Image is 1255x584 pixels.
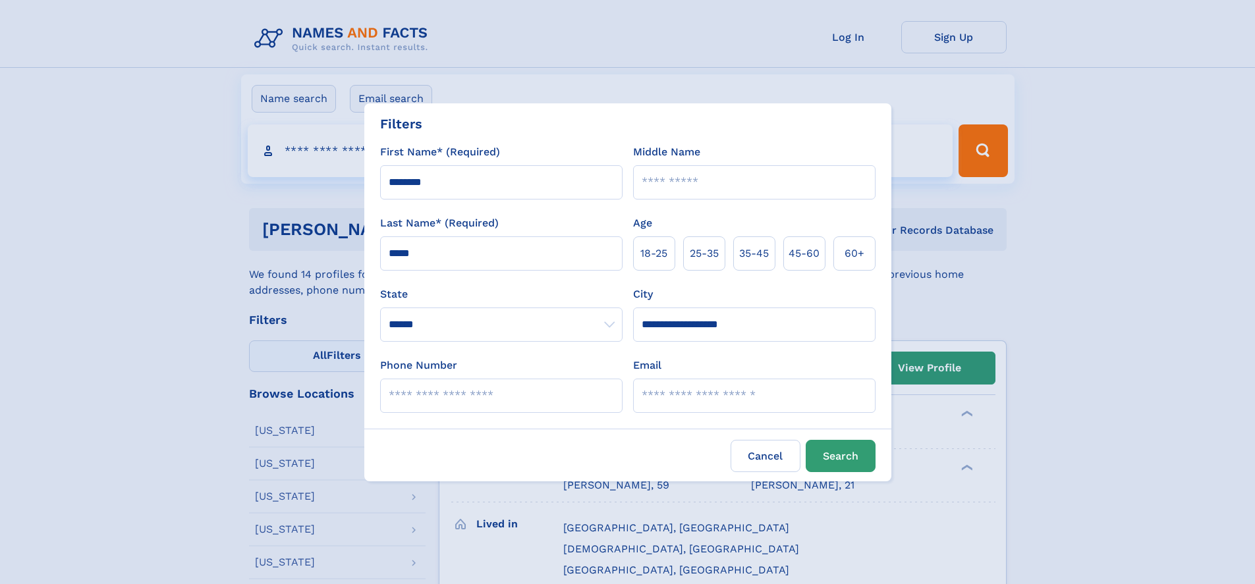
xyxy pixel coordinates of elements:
label: Middle Name [633,144,700,160]
label: Email [633,358,661,373]
label: City [633,286,653,302]
label: First Name* (Required) [380,144,500,160]
label: Phone Number [380,358,457,373]
span: 35‑45 [739,246,769,261]
label: Last Name* (Required) [380,215,499,231]
span: 25‑35 [690,246,719,261]
label: State [380,286,623,302]
button: Search [806,440,876,472]
div: Filters [380,114,422,134]
label: Age [633,215,652,231]
label: Cancel [731,440,800,472]
span: 60+ [845,246,864,261]
span: 45‑60 [789,246,820,261]
span: 18‑25 [640,246,667,261]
